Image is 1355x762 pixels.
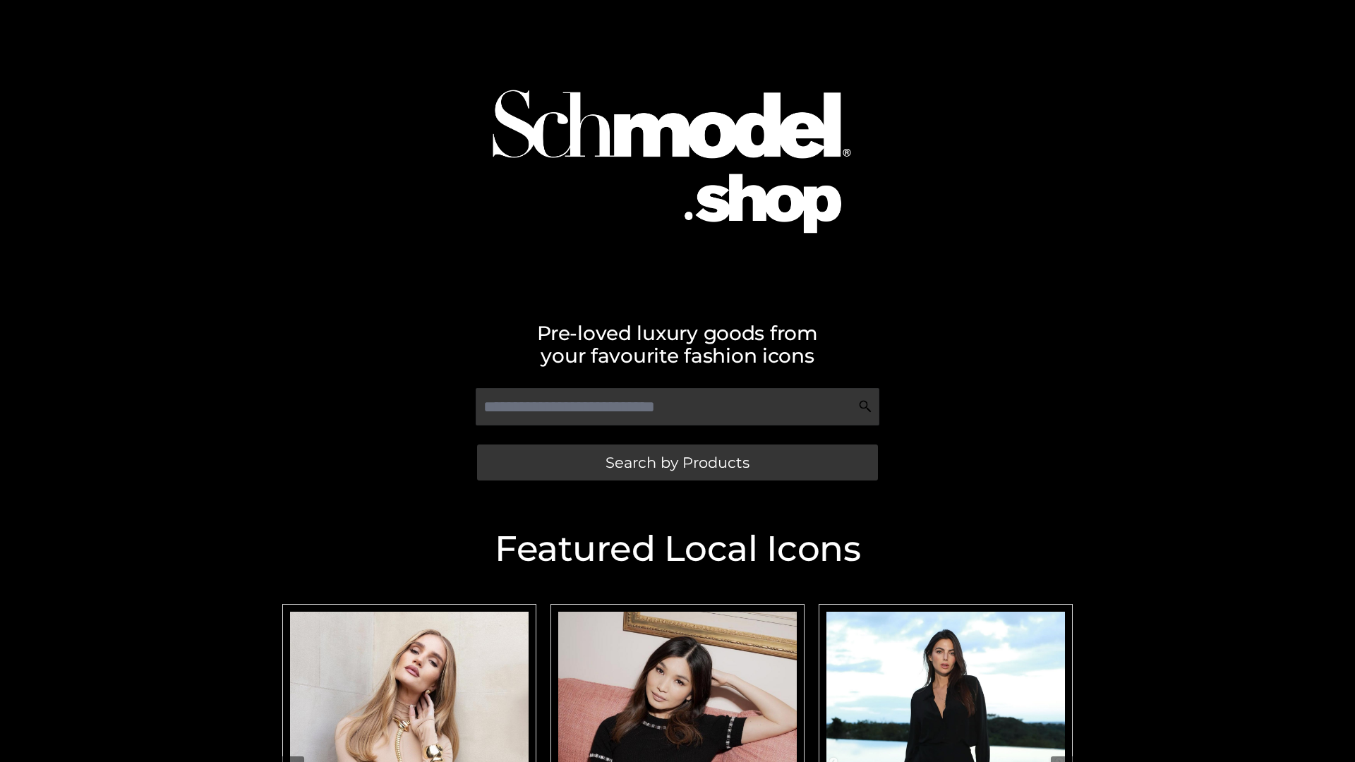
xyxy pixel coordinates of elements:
img: Search Icon [858,399,872,413]
a: Search by Products [477,445,878,480]
h2: Featured Local Icons​ [275,531,1080,567]
h2: Pre-loved luxury goods from your favourite fashion icons [275,322,1080,367]
span: Search by Products [606,455,749,470]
